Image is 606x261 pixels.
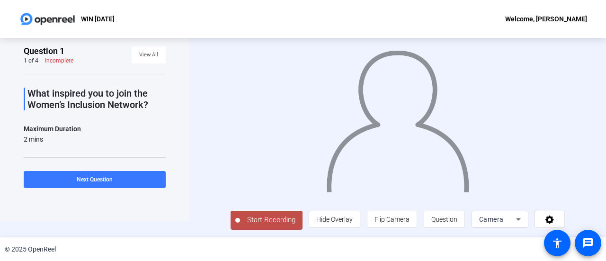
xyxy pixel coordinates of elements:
[19,9,76,28] img: OpenReel logo
[81,13,115,25] p: WIN [DATE]
[132,46,166,63] button: View All
[582,237,594,249] mat-icon: message
[367,211,417,228] button: Flip Camera
[24,135,81,144] div: 2 mins
[431,216,457,223] span: Question
[316,216,353,223] span: Hide Overlay
[45,57,73,64] div: Incomplete
[139,48,158,62] span: View All
[374,216,410,223] span: Flip Camera
[552,237,563,249] mat-icon: accessibility
[231,211,303,230] button: Start Recording
[5,244,56,254] div: © 2025 OpenReel
[24,123,81,135] div: Maximum Duration
[24,45,64,57] span: Question 1
[309,211,360,228] button: Hide Overlay
[479,216,504,223] span: Camera
[27,88,166,110] p: What inspired you to join the Women’s Inclusion Network?
[505,13,587,25] div: Welcome, [PERSON_NAME]
[24,57,38,64] div: 1 of 4
[240,215,303,225] span: Start Recording
[325,42,470,192] img: overlay
[24,171,166,188] button: Next Question
[424,211,465,228] button: Question
[77,176,113,183] span: Next Question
